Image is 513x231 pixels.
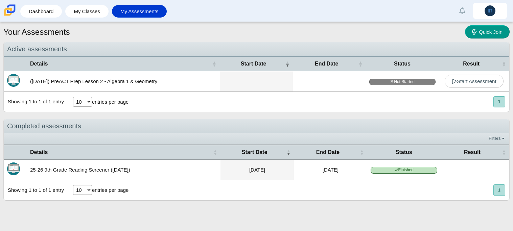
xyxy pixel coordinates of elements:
[442,60,500,68] span: Result
[286,149,290,156] span: Start Date : Activate to remove sorting
[30,60,211,68] span: Details
[69,5,105,18] a: My Classes
[369,79,436,85] span: Not Started
[455,3,470,18] a: Alerts
[452,78,496,84] span: Start Assessment
[444,149,500,156] span: Result
[7,74,20,87] img: Itembank
[493,184,505,196] nav: pagination
[488,8,492,13] span: IR
[360,149,364,156] span: End Date : Activate to sort
[502,60,506,67] span: Result : Activate to sort
[92,99,129,105] label: entries per page
[358,60,363,67] span: End Date : Activate to sort
[3,3,17,17] img: Carmen School of Science & Technology
[223,60,284,68] span: Start Date
[4,42,509,56] div: Active assessments
[212,60,216,67] span: Details : Activate to sort
[27,71,220,92] td: ([DATE]) PreACT Prep Lesson 2 - Algebra 1 & Geometry
[479,29,503,35] span: Quick Join
[297,149,358,156] span: End Date
[493,96,505,107] button: 1
[369,60,436,68] span: Status
[4,92,64,112] div: Showing 1 to 1 of 1 entry
[3,12,17,18] a: Carmen School of Science & Technology
[473,3,507,19] a: IR
[3,26,70,38] h1: Your Assessments
[323,167,339,173] time: Aug 21, 2025 at 12:16 PM
[371,167,437,173] span: Finished
[92,187,129,193] label: entries per page
[224,149,285,156] span: Start Date
[296,60,357,68] span: End Date
[24,5,59,18] a: Dashboard
[465,25,510,38] a: Quick Join
[4,180,64,200] div: Showing 1 to 1 of 1 entry
[213,149,217,156] span: Details : Activate to sort
[249,167,265,173] time: Aug 21, 2025 at 11:48 AM
[27,160,220,180] td: 25-26 9th Grade Reading Screener ([DATE])
[502,149,506,156] span: Result : Activate to sort
[445,75,504,88] a: Start Assessment
[371,149,437,156] span: Status
[30,149,212,156] span: Details
[4,119,509,133] div: Completed assessments
[493,184,505,196] button: 1
[487,135,508,142] a: Filters
[7,162,20,175] img: Itembank
[493,96,505,107] nav: pagination
[285,60,289,67] span: Start Date : Activate to remove sorting
[115,5,164,18] a: My Assessments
